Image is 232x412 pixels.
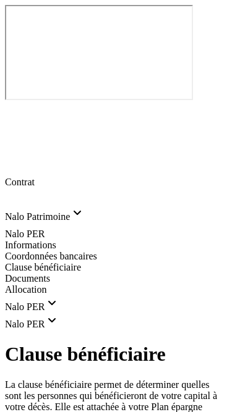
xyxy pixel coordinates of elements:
[5,319,45,329] span: Nalo PER
[5,343,227,366] h1: Clause bénéficiaire
[5,262,81,272] span: Clause bénéficiaire
[5,273,50,284] span: Documents
[5,240,56,250] span: Informations
[5,211,70,222] span: Nalo Patrimoine
[5,301,45,312] span: Nalo PER
[5,177,35,187] span: Contrat
[5,284,47,295] span: Allocation
[5,251,97,261] span: Coordonnées bancaires
[5,229,45,239] span: Nalo PER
